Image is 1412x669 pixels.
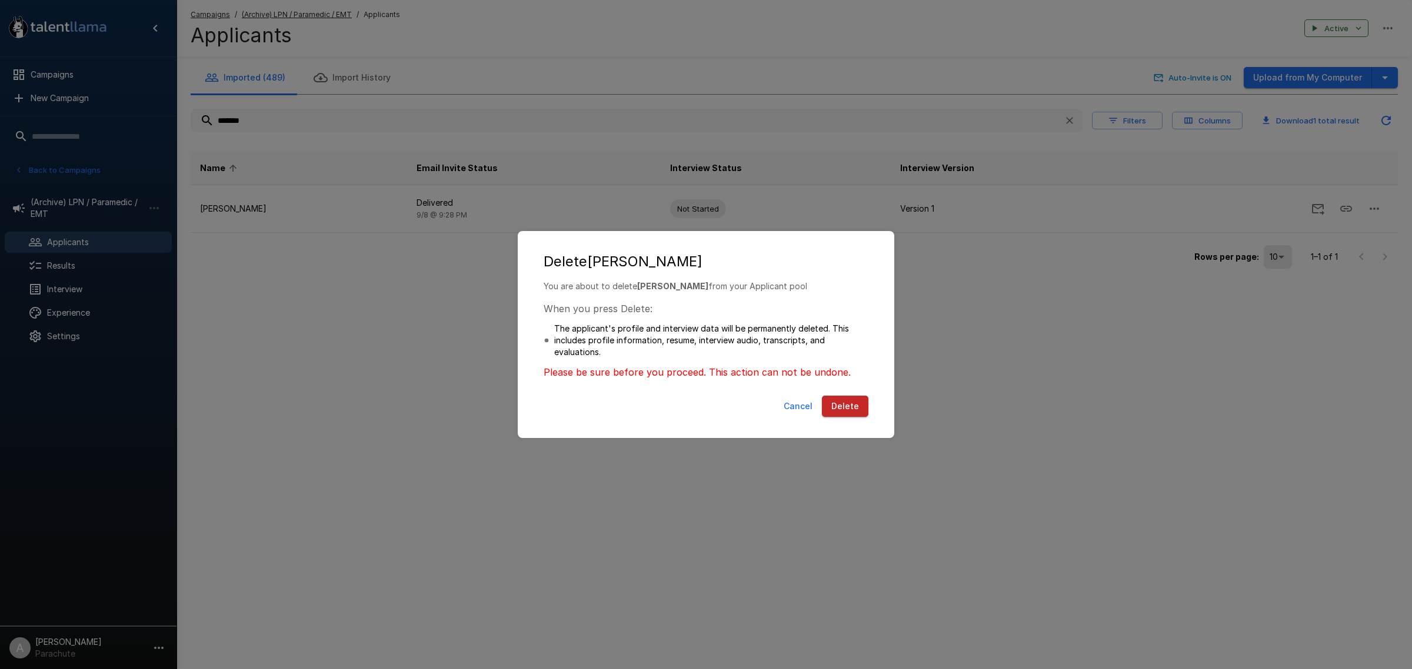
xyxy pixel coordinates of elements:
p: When you press Delete: [544,302,868,316]
p: The applicant's profile and interview data will be permanently deleted. This includes profile inf... [554,323,868,358]
button: Delete [822,396,868,417]
button: Cancel [779,396,817,417]
h2: Delete [PERSON_NAME] [529,243,883,280]
b: [PERSON_NAME] [637,281,708,291]
p: Please be sure before you proceed. This action can not be undone. [544,365,868,379]
p: You are about to delete from your Applicant pool [544,280,868,292]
